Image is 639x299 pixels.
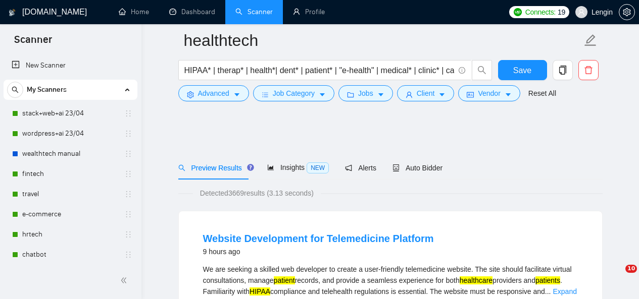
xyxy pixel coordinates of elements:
[347,91,354,98] span: folder
[22,103,118,124] a: stack+web+ai 23/04
[233,91,240,98] span: caret-down
[578,9,585,16] span: user
[345,164,376,172] span: Alerts
[178,164,185,171] span: search
[584,34,597,47] span: edit
[392,164,400,171] span: robot
[417,88,435,99] span: Client
[120,275,130,285] span: double-left
[12,55,129,76] a: New Scanner
[22,144,118,164] a: wealthtech manual
[124,109,132,117] span: holder
[498,60,547,80] button: Save
[406,91,413,98] span: user
[553,60,573,80] button: copy
[438,91,446,98] span: caret-down
[558,7,565,18] span: 19
[124,190,132,198] span: holder
[7,82,23,98] button: search
[619,8,635,16] a: setting
[605,265,629,289] iframe: Intercom live chat
[22,245,118,265] a: chatbot
[578,60,599,80] button: delete
[358,88,373,99] span: Jobs
[467,91,474,98] span: idcard
[119,8,149,16] a: homeHome
[619,4,635,20] button: setting
[6,32,60,53] span: Scanner
[187,91,194,98] span: setting
[338,85,393,101] button: folderJobscaret-down
[472,60,492,80] button: search
[8,86,23,93] span: search
[625,265,637,273] span: 10
[253,85,334,101] button: barsJob Categorycaret-down
[262,91,269,98] span: bars
[124,130,132,138] span: holder
[124,251,132,259] span: holder
[198,88,229,99] span: Advanced
[619,8,634,16] span: setting
[535,276,560,284] mark: patients
[124,210,132,218] span: holder
[267,164,274,171] span: area-chart
[169,8,215,16] a: dashboardDashboard
[392,164,443,172] span: Auto Bidder
[345,164,352,171] span: notification
[184,28,582,53] input: Scanner name...
[459,67,465,74] span: info-circle
[124,170,132,178] span: holder
[22,204,118,224] a: e-commerce
[235,8,273,16] a: searchScanner
[513,64,531,77] span: Save
[472,66,491,75] span: search
[553,287,576,295] a: Expand
[124,150,132,158] span: holder
[458,85,520,101] button: idcardVendorcaret-down
[553,66,572,75] span: copy
[178,85,249,101] button: settingAdvancedcaret-down
[514,8,522,16] img: upwork-logo.png
[184,64,454,77] input: Search Freelance Jobs...
[22,164,118,184] a: fintech
[246,163,255,172] div: Tooltip anchor
[203,264,578,297] div: We are seeking a skilled web developer to create a user-friendly telemedicine website. The site s...
[267,163,329,171] span: Insights
[505,91,512,98] span: caret-down
[22,184,118,204] a: travel
[4,55,137,76] li: New Scanner
[545,287,551,295] span: ...
[193,188,321,199] span: Detected 3669 results (3.13 seconds)
[250,287,270,295] mark: HIPAA
[274,276,295,284] mark: patient
[525,7,556,18] span: Connects:
[319,91,326,98] span: caret-down
[579,66,598,75] span: delete
[460,276,493,284] mark: healthcare
[22,124,118,144] a: wordpress+ai 23/04
[22,224,118,245] a: hrtech
[528,88,556,99] a: Reset All
[203,233,434,244] a: Website Development for Telemedicine Platform
[478,88,500,99] span: Vendor
[9,5,16,21] img: logo
[203,246,434,258] div: 9 hours ago
[377,91,384,98] span: caret-down
[307,162,329,173] span: NEW
[124,230,132,238] span: holder
[397,85,455,101] button: userClientcaret-down
[178,164,251,172] span: Preview Results
[293,8,325,16] a: userProfile
[27,80,67,100] span: My Scanners
[273,88,315,99] span: Job Category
